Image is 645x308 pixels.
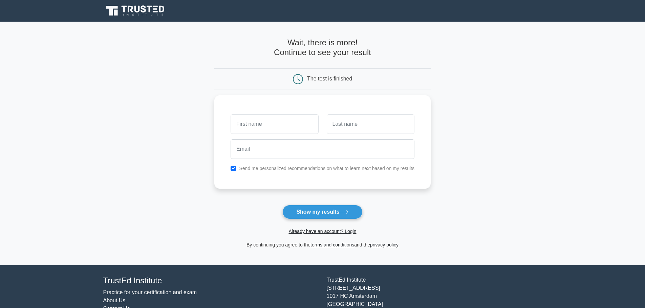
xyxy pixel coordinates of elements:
div: The test is finished [307,76,352,81]
div: By continuing you agree to the and the [210,241,435,249]
label: Send me personalized recommendations on what to learn next based on my results [239,166,414,171]
button: Show my results [282,205,362,219]
a: terms and conditions [310,242,354,247]
h4: TrustEd Institute [103,276,319,286]
input: Email [231,139,414,159]
input: Last name [327,114,414,134]
input: First name [231,114,318,134]
h4: Wait, there is more! Continue to see your result [214,38,431,57]
a: privacy policy [370,242,399,247]
a: About Us [103,298,126,303]
a: Already have an account? Login [288,229,356,234]
a: Practice for your certification and exam [103,289,197,295]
